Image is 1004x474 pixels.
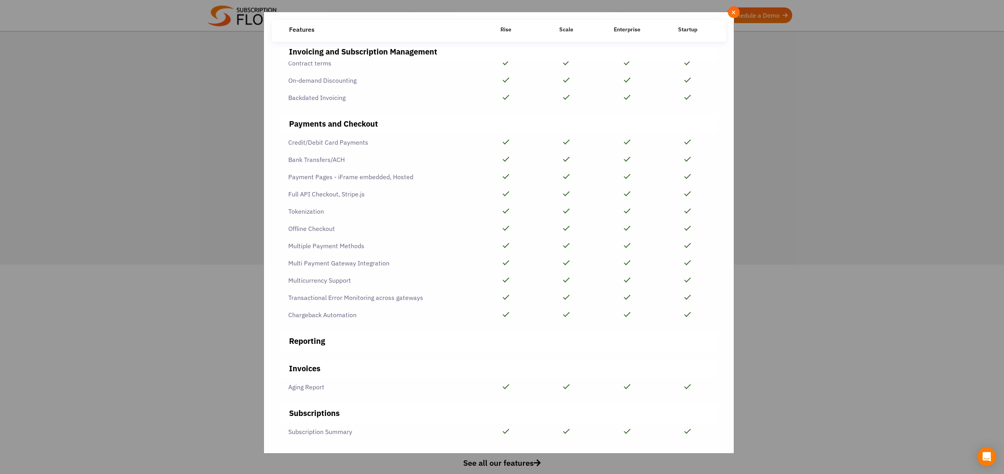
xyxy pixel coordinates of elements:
[280,72,476,89] div: On-demand Discounting
[280,289,476,306] div: Transactional Error Monitoring across gateways
[731,8,736,16] span: ×
[280,237,476,254] div: Multiple Payment Methods
[280,151,476,168] div: Bank Transfers/ACH
[280,272,476,289] div: Multicurrency Support
[289,363,709,374] div: Invoices
[977,447,996,466] div: Open Intercom Messenger
[280,203,476,220] div: Tokenization
[280,220,476,237] div: Offline Checkout
[280,54,476,72] div: Contract terms
[280,168,476,185] div: Payment Pages - iFrame embedded, Hosted
[280,440,476,458] div: Subscriptions By Product
[280,378,476,396] div: Aging Report
[289,118,709,130] div: Payments and Checkout
[280,423,476,440] div: Subscription Summary
[728,6,740,18] button: Close
[280,134,476,151] div: Credit/Debit Card Payments
[280,185,476,203] div: Full API Checkout, Stripe.js
[289,46,709,58] div: Invoicing and Subscription Management
[289,407,709,419] div: Subscriptions
[280,254,476,272] div: Multi Payment Gateway Integration
[280,89,476,106] div: Backdated Invoicing
[289,335,709,347] div: Reporting
[280,306,476,323] div: Chargeback Automation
